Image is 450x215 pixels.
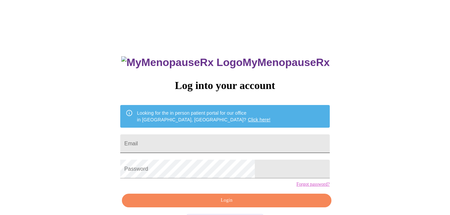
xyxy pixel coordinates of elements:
[121,56,330,69] h3: MyMenopauseRx
[122,194,331,207] button: Login
[130,196,323,205] span: Login
[120,79,329,92] h3: Log into your account
[248,117,270,122] a: Click here!
[296,182,330,187] a: Forgot password?
[137,107,270,126] div: Looking for the in person patient portal for our office in [GEOGRAPHIC_DATA], [GEOGRAPHIC_DATA]?
[121,56,242,69] img: MyMenopauseRx Logo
